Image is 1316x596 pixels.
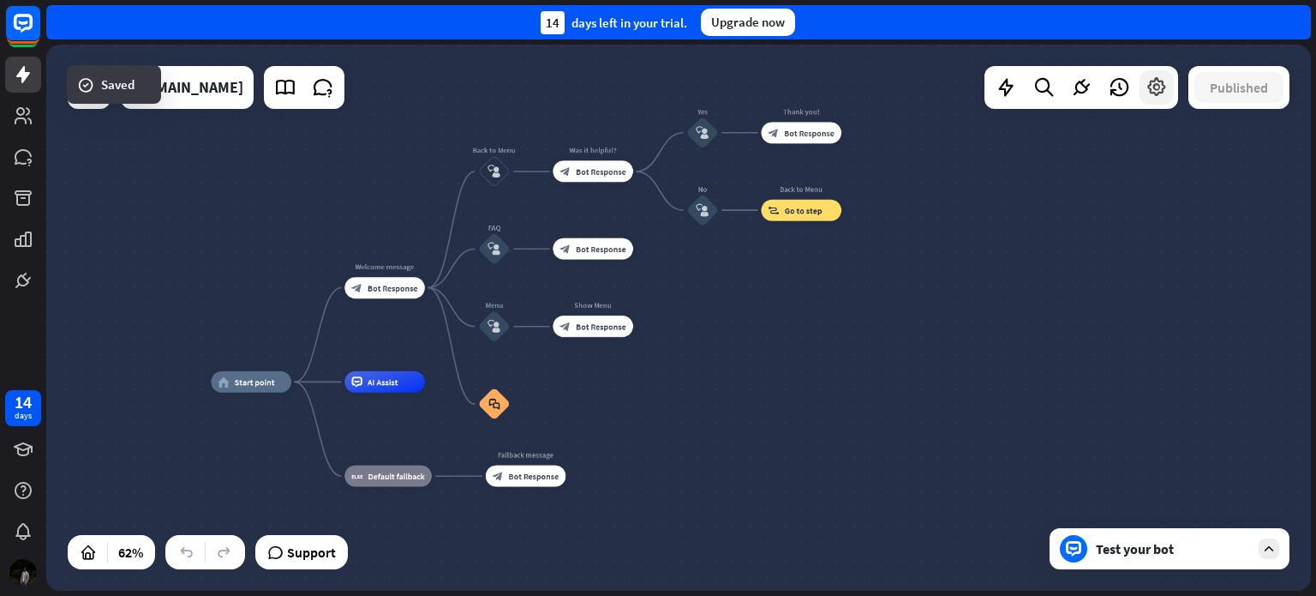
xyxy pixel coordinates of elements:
[235,376,275,387] span: Start point
[559,244,570,254] i: block_bot_response
[488,320,500,333] i: block_user_input
[696,126,709,139] i: block_user_input
[488,243,500,256] i: block_user_input
[77,76,94,93] i: success
[541,11,687,34] div: days left in your trial.
[696,204,709,217] i: block_user_input
[769,127,779,137] i: block_bot_response
[1194,72,1283,103] button: Published
[287,539,336,566] span: Support
[1096,540,1250,557] div: Test your bot
[368,376,398,387] span: AI Assist
[113,539,148,566] div: 62%
[14,7,65,58] button: Open LiveChat chat widget
[753,184,849,194] div: Back to Menu
[131,66,243,109] div: zekridental.com
[462,145,526,155] div: Back to Menu
[488,165,500,178] i: block_user_input
[671,184,735,194] div: No
[576,244,626,254] span: Bot Response
[559,166,570,177] i: block_bot_response
[368,282,418,292] span: Bot Response
[576,166,626,177] span: Bot Response
[15,410,32,422] div: days
[701,9,795,36] div: Upgrade now
[559,321,570,331] i: block_bot_response
[769,205,780,215] i: block_goto
[477,449,573,460] div: Fallback message
[351,282,362,292] i: block_bot_response
[218,376,230,387] i: home_2
[753,106,849,117] div: Thank you!
[5,390,41,426] a: 14 days
[509,471,559,481] span: Bot Response
[784,127,834,137] span: Bot Response
[15,394,32,410] div: 14
[545,300,641,310] div: Show Menu
[785,205,822,215] span: Go to step
[462,300,526,310] div: Menu
[493,471,503,481] i: block_bot_response
[671,106,735,117] div: Yes
[488,398,499,410] i: block_faq
[541,11,565,34] div: 14
[545,145,641,155] div: Was it helpful?
[101,75,135,93] span: Saved
[337,261,433,271] div: Welcome message
[462,222,526,232] div: FAQ
[351,471,362,481] i: block_fallback
[576,321,626,331] span: Bot Response
[368,471,425,481] span: Default fallback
